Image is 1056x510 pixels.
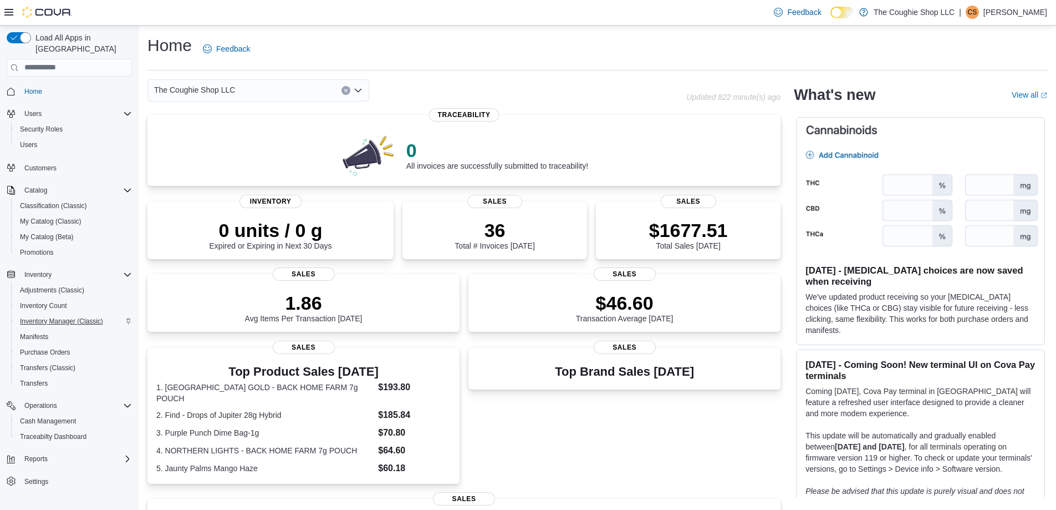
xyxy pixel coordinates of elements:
[20,217,81,226] span: My Catalog (Classic)
[16,330,132,344] span: Manifests
[835,442,904,451] strong: [DATE] and [DATE]
[147,34,192,57] h1: Home
[156,463,374,474] dt: 5. Jaunty Palms Mango Haze
[20,248,54,257] span: Promotions
[378,381,451,394] dd: $193.80
[983,6,1047,19] p: [PERSON_NAME]
[874,6,955,19] p: The Coughie Shop LLC
[555,365,694,378] h3: Top Brand Sales [DATE]
[20,379,48,388] span: Transfers
[31,32,132,54] span: Load All Apps in [GEOGRAPHIC_DATA]
[20,268,132,281] span: Inventory
[805,265,1035,287] h3: [DATE] - [MEDICAL_DATA] choices are now saved when receiving
[20,474,132,488] span: Settings
[245,292,363,314] p: 1.86
[378,408,451,422] dd: $185.84
[24,477,48,486] span: Settings
[794,86,875,104] h2: What's new
[24,109,42,118] span: Users
[769,1,825,23] a: Feedback
[16,315,108,328] a: Inventory Manager (Classic)
[11,122,136,137] button: Security Roles
[686,93,780,102] p: Updated 822 minute(s) ago
[433,492,495,506] span: Sales
[354,86,363,95] button: Open list of options
[20,161,61,175] a: Customers
[16,346,132,359] span: Purchase Orders
[11,298,136,314] button: Inventory Count
[16,361,80,375] a: Transfers (Classic)
[11,198,136,214] button: Classification (Classic)
[16,215,86,228] a: My Catalog (Classic)
[16,346,75,359] a: Purchase Orders
[24,401,57,410] span: Operations
[406,139,588,161] p: 0
[467,195,523,208] span: Sales
[968,6,977,19] span: CS
[20,301,67,310] span: Inventory Count
[959,6,961,19] p: |
[1012,90,1047,99] a: View allExternal link
[20,399,132,412] span: Operations
[406,139,588,170] div: All invoices are successfully submitted to traceability!
[805,487,1024,507] em: Please be advised that this update is purely visual and does not impact payment functionality.
[24,164,57,173] span: Customers
[16,430,132,443] span: Traceabilty Dashboard
[20,432,86,441] span: Traceabilty Dashboard
[16,430,91,443] a: Traceabilty Dashboard
[1040,92,1047,99] svg: External link
[239,195,302,208] span: Inventory
[576,292,674,323] div: Transaction Average [DATE]
[20,268,56,281] button: Inventory
[16,199,132,213] span: Classification (Classic)
[2,398,136,413] button: Operations
[20,452,52,466] button: Reports
[20,417,76,426] span: Cash Management
[2,473,136,489] button: Settings
[830,7,854,18] input: Dark Mode
[2,183,136,198] button: Catalog
[22,7,72,18] img: Cova
[966,6,979,19] div: Cassandra Santoro
[273,267,335,281] span: Sales
[20,399,62,412] button: Operations
[2,267,136,282] button: Inventory
[16,299,72,312] a: Inventory Count
[20,125,63,134] span: Security Roles
[11,345,136,360] button: Purchase Orders
[273,341,335,354] span: Sales
[20,348,70,357] span: Purchase Orders
[16,284,89,297] a: Adjustments (Classic)
[16,230,78,244] a: My Catalog (Beta)
[156,382,374,404] dt: 1. [GEOGRAPHIC_DATA] GOLD - BACK HOME FARM 7g POUCH
[20,107,132,120] span: Users
[20,184,52,197] button: Catalog
[11,214,136,229] button: My Catalog (Classic)
[594,267,656,281] span: Sales
[11,360,136,376] button: Transfers (Classic)
[24,270,52,279] span: Inventory
[20,363,75,372] span: Transfers (Classic)
[16,415,132,428] span: Cash Management
[16,199,91,213] a: Classification (Classic)
[20,85,47,98] a: Home
[11,413,136,429] button: Cash Management
[20,84,132,98] span: Home
[16,361,132,375] span: Transfers (Classic)
[594,341,656,354] span: Sales
[16,138,42,152] a: Users
[455,219,534,250] div: Total # Invoices [DATE]
[16,215,132,228] span: My Catalog (Classic)
[649,219,728,250] div: Total Sales [DATE]
[2,83,136,99] button: Home
[245,292,363,323] div: Avg Items Per Transaction [DATE]
[20,317,103,326] span: Inventory Manager (Classic)
[11,429,136,445] button: Traceabilty Dashboard
[24,87,42,96] span: Home
[341,86,350,95] button: Clear input
[11,137,136,153] button: Users
[11,314,136,329] button: Inventory Manager (Classic)
[805,359,1035,381] h3: [DATE] - Coming Soon! New terminal UI on Cova Pay terminals
[16,246,58,259] a: Promotions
